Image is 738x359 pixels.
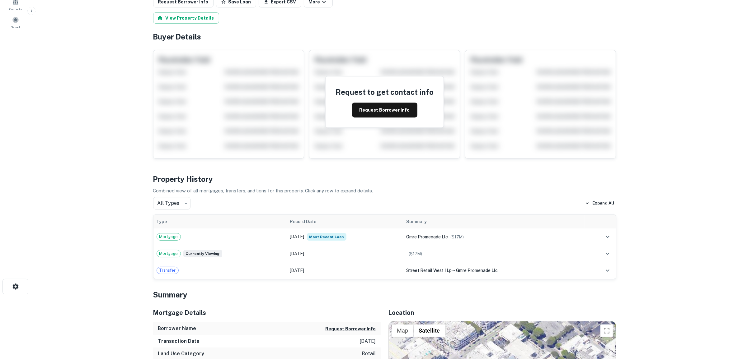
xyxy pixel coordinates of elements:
[406,234,448,239] span: gmre promenade llc
[157,267,178,274] span: Transfer
[153,12,219,24] button: View Property Details
[153,187,616,195] p: Combined view of all mortgages, transfers, and liens for this property. Click any row to expand d...
[11,25,20,30] span: Saved
[287,228,403,245] td: [DATE]
[183,250,222,257] span: Currently viewing
[602,248,613,259] button: expand row
[450,235,464,239] span: ($ 17M )
[602,265,613,276] button: expand row
[157,251,181,257] span: Mortgage
[409,251,422,256] span: ($ 17M )
[456,268,498,273] span: gmre promenade llc
[153,215,287,228] th: Type
[352,103,417,117] button: Request Borrower Info
[602,232,613,242] button: expand row
[336,86,434,98] h4: Request to get contact info
[406,267,581,274] div: →
[158,325,196,332] h6: Borrower Name
[153,289,616,300] h4: Summary
[326,325,376,333] button: Request Borrower Info
[158,350,204,357] h6: Land Use Category
[153,197,190,209] div: All Types
[403,215,585,228] th: Summary
[360,338,376,345] p: [DATE]
[307,233,346,241] span: Most Recent Loan
[153,308,381,317] h5: Mortgage Details
[158,338,200,345] h6: Transaction Date
[362,350,376,357] p: retail
[287,262,403,279] td: [DATE]
[153,31,616,42] h4: Buyer Details
[157,234,181,240] span: Mortgage
[584,199,616,208] button: Expand All
[600,324,613,337] button: Toggle fullscreen view
[2,14,29,31] a: Saved
[392,324,414,337] button: Show street map
[287,215,403,228] th: Record Date
[707,309,738,339] iframe: Chat Widget
[414,324,445,337] button: Show satellite imagery
[287,245,403,262] td: [DATE]
[406,268,452,273] span: street retail west i lp
[153,173,616,185] h4: Property History
[388,308,616,317] h5: Location
[9,7,22,12] span: Contacts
